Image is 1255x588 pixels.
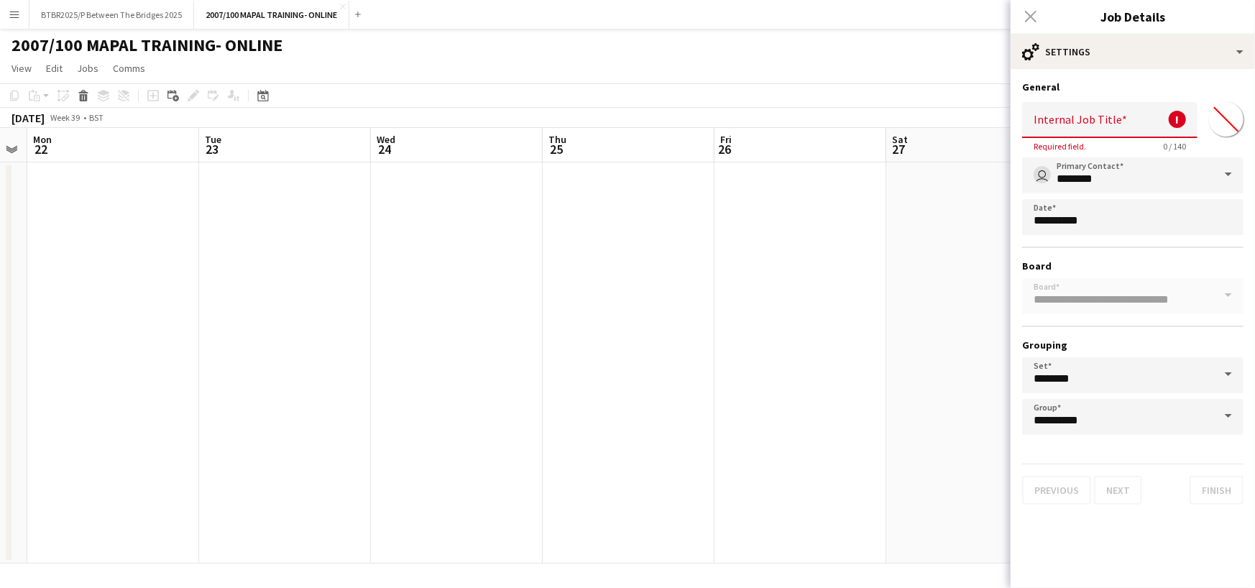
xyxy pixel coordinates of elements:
div: [DATE] [12,111,45,125]
h1: 2007/100 MAPAL TRAINING- ONLINE [12,35,282,56]
button: 2007/100 MAPAL TRAINING- ONLINE [194,1,349,29]
div: Settings [1011,35,1255,69]
span: 0 / 140 [1151,141,1197,152]
a: View [6,59,37,78]
a: Edit [40,59,68,78]
span: View [12,62,32,75]
span: Week 39 [47,112,83,123]
span: Comms [113,62,145,75]
h3: Grouping [1022,339,1243,352]
h3: Job Details [1011,7,1255,26]
button: BTBR2025/P Between The Bridges 2025 [29,1,194,29]
a: Comms [107,59,151,78]
a: Jobs [71,59,104,78]
span: Required field. [1022,141,1098,152]
h3: General [1022,81,1243,93]
h3: Board [1022,259,1243,272]
span: Edit [46,62,63,75]
span: Jobs [77,62,98,75]
div: BST [89,112,104,123]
